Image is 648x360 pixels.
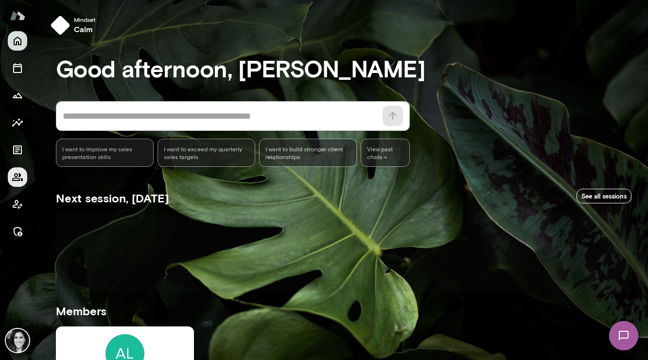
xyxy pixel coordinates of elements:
[56,190,169,206] h5: Next session, [DATE]
[6,329,29,352] img: Jamie Albers
[577,189,631,204] a: See all sessions
[8,31,27,51] button: Home
[51,16,70,35] img: mindset
[62,145,147,161] span: I want to improve my sales presentation skills
[265,145,350,161] span: I want to build stronger client relationships
[8,222,27,241] button: Manage
[8,86,27,105] button: Growth Plan
[164,145,249,161] span: I want to exceed my quarterly sales targets
[361,139,409,167] span: View past chats ->
[56,303,631,319] h5: Members
[8,113,27,132] button: Insights
[56,139,154,167] div: I want to improve my sales presentation skills
[8,167,27,187] button: Members
[158,139,255,167] div: I want to exceed my quarterly sales targets
[47,12,103,39] button: Mindsetcalm
[10,6,25,25] img: Mento
[8,58,27,78] button: Sessions
[74,23,95,35] h6: calm
[74,16,95,23] span: Mindset
[259,139,357,167] div: I want to build stronger client relationships
[8,140,27,160] button: Documents
[56,54,631,82] h3: Good afternoon, [PERSON_NAME]
[8,195,27,214] button: Client app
